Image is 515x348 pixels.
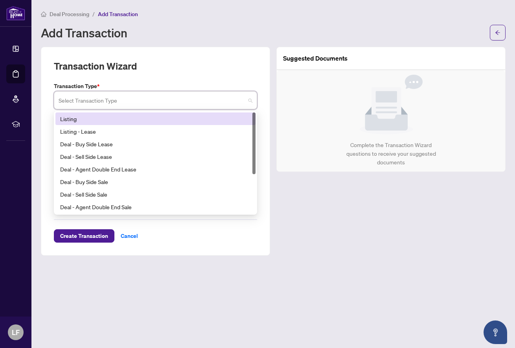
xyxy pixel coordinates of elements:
div: Complete the Transaction Wizard questions to receive your suggested documents [338,141,444,167]
div: Deal - Agent Double End Sale [55,201,256,213]
div: Deal - Sell Side Sale [55,188,256,201]
div: Deal - Sell Side Sale [60,190,251,199]
div: Deal - Sell Side Lease [60,152,251,161]
div: Deal - Buy Side Sale [55,175,256,188]
label: Transaction Type [54,82,257,90]
div: Listing [60,114,251,123]
article: Suggested Documents [283,53,348,63]
img: logo [6,6,25,20]
span: LF [12,327,20,338]
div: Deal - Agent Double End Sale [60,203,251,211]
div: Deal - Sell Side Lease [55,150,256,163]
span: Cancel [121,230,138,242]
button: Create Transaction [54,229,114,243]
span: Add Transaction [98,11,138,18]
span: Create Transaction [60,230,108,242]
div: Deal - Buy Side Lease [60,140,251,148]
span: home [41,11,46,17]
div: Listing - Lease [60,127,251,136]
div: Deal - Buy Side Lease [55,138,256,150]
h1: Add Transaction [41,26,127,39]
span: arrow-left [495,30,500,35]
button: Open asap [484,320,507,344]
img: Null State Icon [360,75,423,134]
div: Deal - Agent Double End Lease [55,163,256,175]
button: Cancel [114,229,144,243]
div: Deal - Buy Side Sale [60,177,251,186]
div: Listing [55,112,256,125]
span: Deal Processing [50,11,89,18]
div: Deal - Agent Double End Lease [60,165,251,173]
div: Listing - Lease [55,125,256,138]
h2: Transaction Wizard [54,60,137,72]
li: / [92,9,95,18]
